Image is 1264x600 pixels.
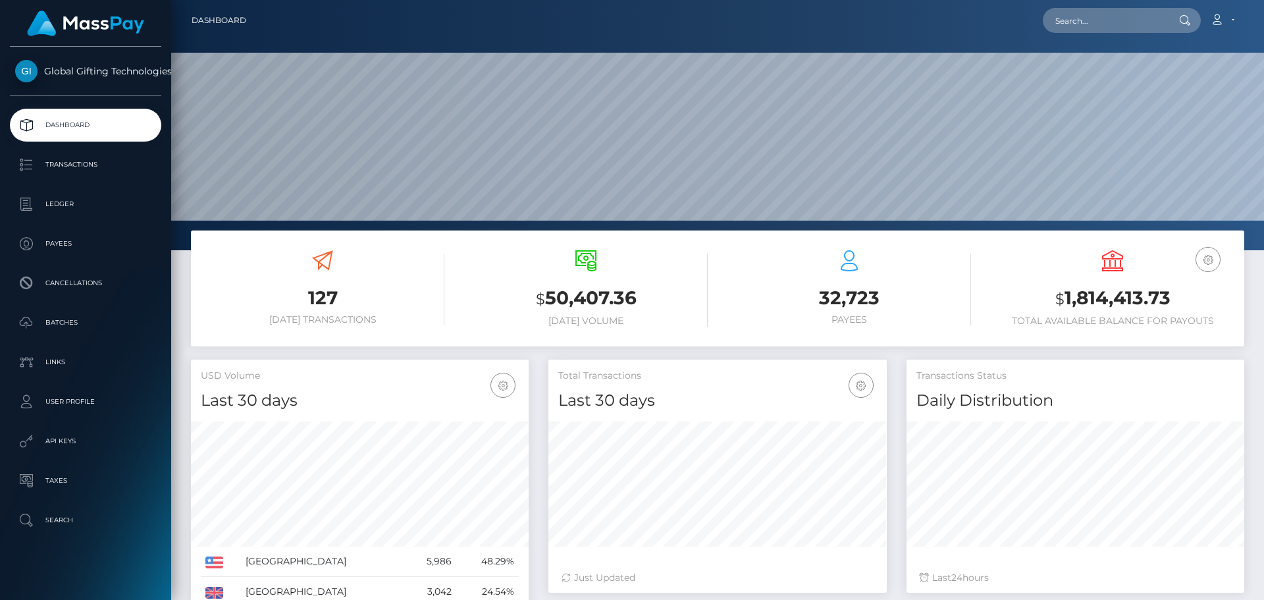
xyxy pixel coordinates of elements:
p: Taxes [15,471,156,491]
td: [GEOGRAPHIC_DATA] [241,547,405,577]
h6: [DATE] Volume [464,315,708,327]
span: 24 [951,572,962,584]
h3: 1,814,413.73 [991,285,1234,312]
a: Transactions [10,148,161,181]
h6: Total Available Balance for Payouts [991,315,1234,327]
div: Just Updated [562,571,873,585]
p: Links [15,352,156,372]
h5: Total Transactions [558,369,876,383]
td: 48.29% [456,547,519,577]
td: 5,986 [405,547,456,577]
h4: Last 30 days [558,389,876,412]
a: Dashboard [10,109,161,142]
input: Search... [1043,8,1167,33]
a: API Keys [10,425,161,458]
p: Payees [15,234,156,254]
div: Last hours [920,571,1231,585]
p: Dashboard [15,115,156,135]
p: Search [15,510,156,530]
a: User Profile [10,385,161,418]
p: Ledger [15,194,156,214]
span: Global Gifting Technologies Inc [10,65,161,77]
p: User Profile [15,392,156,412]
a: Taxes [10,464,161,497]
small: $ [1055,290,1065,308]
img: US.png [205,557,223,568]
a: Dashboard [192,7,246,34]
h4: Last 30 days [201,389,519,412]
h5: USD Volume [201,369,519,383]
h3: 127 [201,285,444,311]
small: $ [536,290,545,308]
p: API Keys [15,431,156,451]
a: Search [10,504,161,537]
a: Batches [10,306,161,339]
a: Ledger [10,188,161,221]
p: Transactions [15,155,156,175]
h3: 32,723 [727,285,971,311]
a: Payees [10,227,161,260]
h6: Payees [727,314,971,325]
p: Cancellations [15,273,156,293]
img: Global Gifting Technologies Inc [15,60,38,82]
h6: [DATE] Transactions [201,314,444,325]
img: MassPay Logo [27,11,144,36]
img: GB.png [205,587,223,599]
h4: Daily Distribution [916,389,1234,412]
a: Links [10,346,161,379]
p: Batches [15,313,156,333]
h5: Transactions Status [916,369,1234,383]
a: Cancellations [10,267,161,300]
h3: 50,407.36 [464,285,708,312]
